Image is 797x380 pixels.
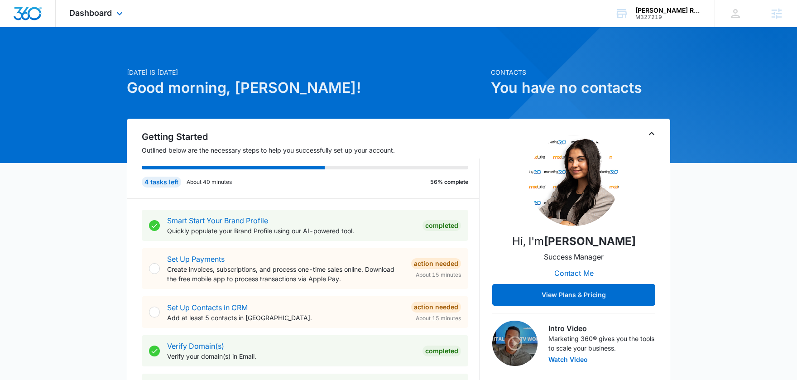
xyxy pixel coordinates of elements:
[25,14,44,22] div: v 4.0.25
[142,130,480,144] h2: Getting Started
[14,24,22,31] img: website_grey.svg
[14,14,22,22] img: logo_orange.svg
[69,8,112,18] span: Dashboard
[548,323,655,334] h3: Intro Video
[491,77,670,99] h1: You have no contacts
[512,233,636,250] p: Hi, I'm
[187,178,232,186] p: About 40 minutes
[100,53,153,59] div: Keywords by Traffic
[24,24,100,31] div: Domain: [DOMAIN_NAME]
[142,145,480,155] p: Outlined below are the necessary steps to help you successfully set up your account.
[544,251,604,262] p: Success Manager
[646,128,657,139] button: Toggle Collapse
[167,226,415,236] p: Quickly populate your Brand Profile using our AI-powered tool.
[545,262,603,284] button: Contact Me
[34,53,81,59] div: Domain Overview
[142,177,181,188] div: 4 tasks left
[411,258,461,269] div: Action Needed
[492,321,538,366] img: Intro Video
[416,314,461,322] span: About 15 minutes
[167,351,415,361] p: Verify your domain(s) in Email.
[548,356,588,363] button: Watch Video
[528,135,619,226] img: Sophia Elmore
[90,53,97,60] img: tab_keywords_by_traffic_grey.svg
[544,235,636,248] strong: [PERSON_NAME]
[167,265,404,284] p: Create invoices, subscriptions, and process one-time sales online. Download the free mobile app t...
[411,302,461,313] div: Action Needed
[416,271,461,279] span: About 15 minutes
[430,178,468,186] p: 56% complete
[167,216,268,225] a: Smart Start Your Brand Profile
[24,53,32,60] img: tab_domain_overview_orange.svg
[423,346,461,356] div: Completed
[635,7,701,14] div: account name
[127,77,485,99] h1: Good morning, [PERSON_NAME]!
[167,342,224,351] a: Verify Domain(s)
[167,303,248,312] a: Set Up Contacts in CRM
[423,220,461,231] div: Completed
[167,313,404,322] p: Add at least 5 contacts in [GEOGRAPHIC_DATA].
[491,67,670,77] p: Contacts
[635,14,701,20] div: account id
[548,334,655,353] p: Marketing 360® gives you the tools to scale your business.
[492,284,655,306] button: View Plans & Pricing
[167,255,225,264] a: Set Up Payments
[127,67,485,77] p: [DATE] is [DATE]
